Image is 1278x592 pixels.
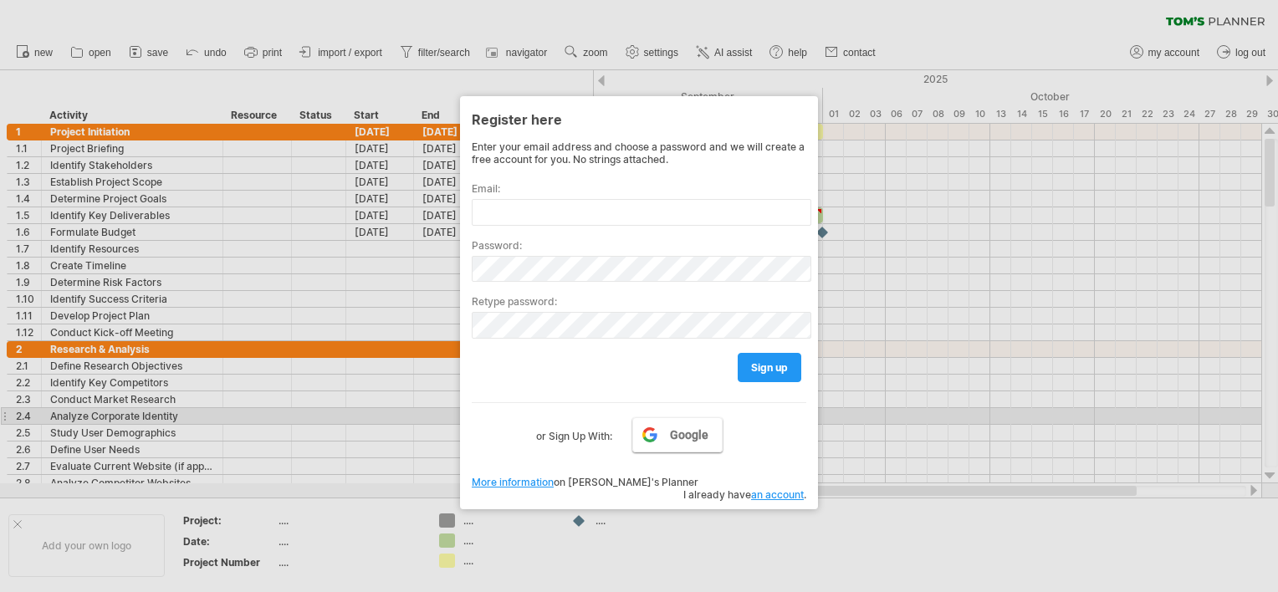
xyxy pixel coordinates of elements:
span: I already have . [683,488,806,501]
div: Register here [472,104,806,134]
label: Password: [472,239,806,252]
a: Google [632,417,723,452]
div: Enter your email address and choose a password and we will create a free account for you. No stri... [472,140,806,166]
a: sign up [738,353,801,382]
span: Google [670,428,708,441]
label: or Sign Up With: [536,417,612,446]
span: on [PERSON_NAME]'s Planner [472,476,698,488]
label: Email: [472,182,806,195]
span: sign up [751,361,788,374]
a: an account [751,488,804,501]
a: More information [472,476,554,488]
label: Retype password: [472,295,806,308]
